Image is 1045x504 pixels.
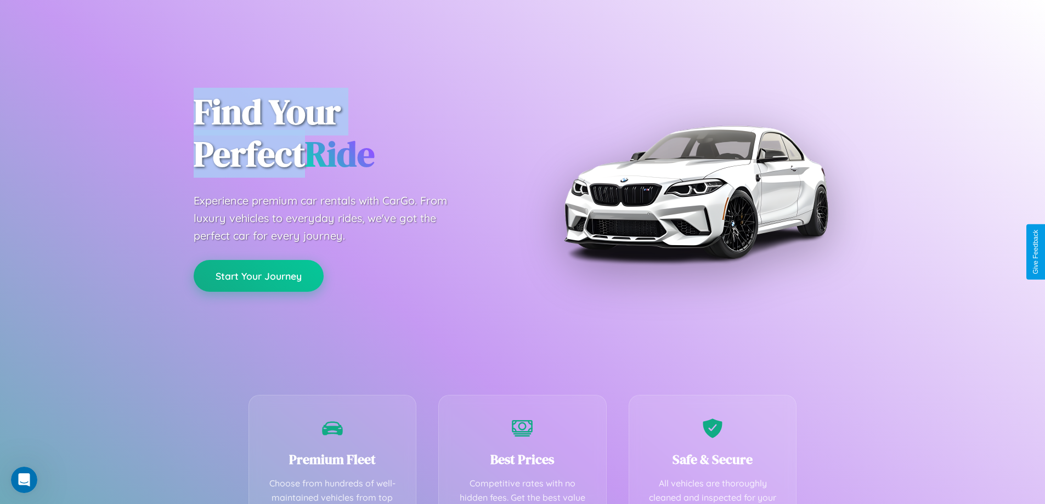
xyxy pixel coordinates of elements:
h3: Premium Fleet [266,450,400,468]
div: Give Feedback [1032,230,1040,274]
img: Premium BMW car rental vehicle [558,55,833,329]
button: Start Your Journey [194,260,324,292]
h3: Safe & Secure [646,450,780,468]
h1: Find Your Perfect [194,91,506,175]
span: Ride [305,130,375,178]
p: Experience premium car rentals with CarGo. From luxury vehicles to everyday rides, we've got the ... [194,192,468,245]
iframe: Intercom live chat [11,467,37,493]
h3: Best Prices [455,450,590,468]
